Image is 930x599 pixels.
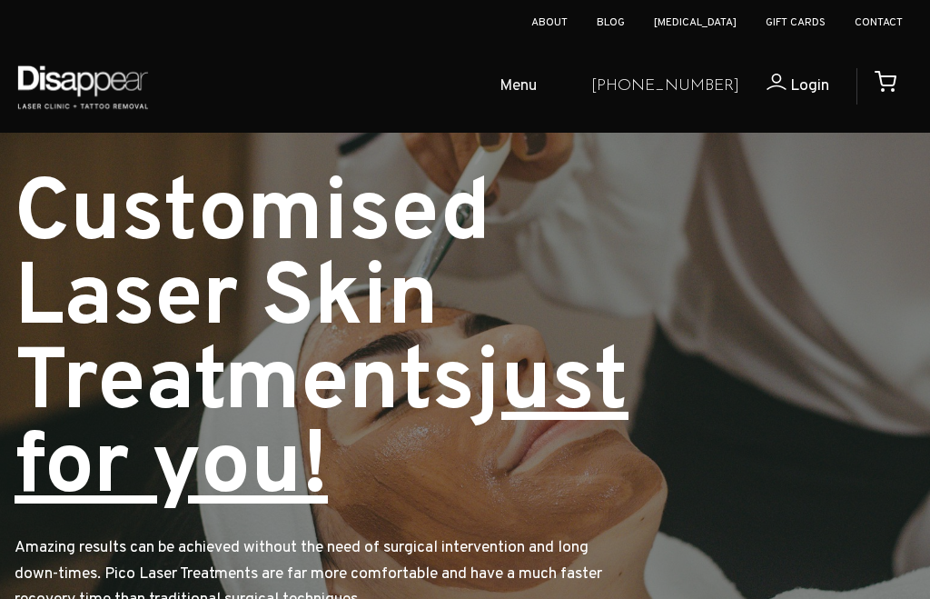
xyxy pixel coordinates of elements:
[14,55,152,119] img: Disappear - Laser Clinic and Tattoo Removal Services in Sydney, Australia
[15,330,628,525] strong: just for you!
[591,74,739,100] a: [PHONE_NUMBER]
[15,175,610,512] h1: Customised Laser Skin Treatments
[165,58,577,116] ul: Open Mobile Menu
[855,15,903,30] a: Contact
[597,15,625,30] a: Blog
[739,74,829,100] a: Login
[766,15,826,30] a: Gift Cards
[500,74,537,100] span: Menu
[654,15,737,30] a: [MEDICAL_DATA]
[790,75,829,96] span: Login
[531,15,568,30] a: About
[436,58,577,116] a: Menu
